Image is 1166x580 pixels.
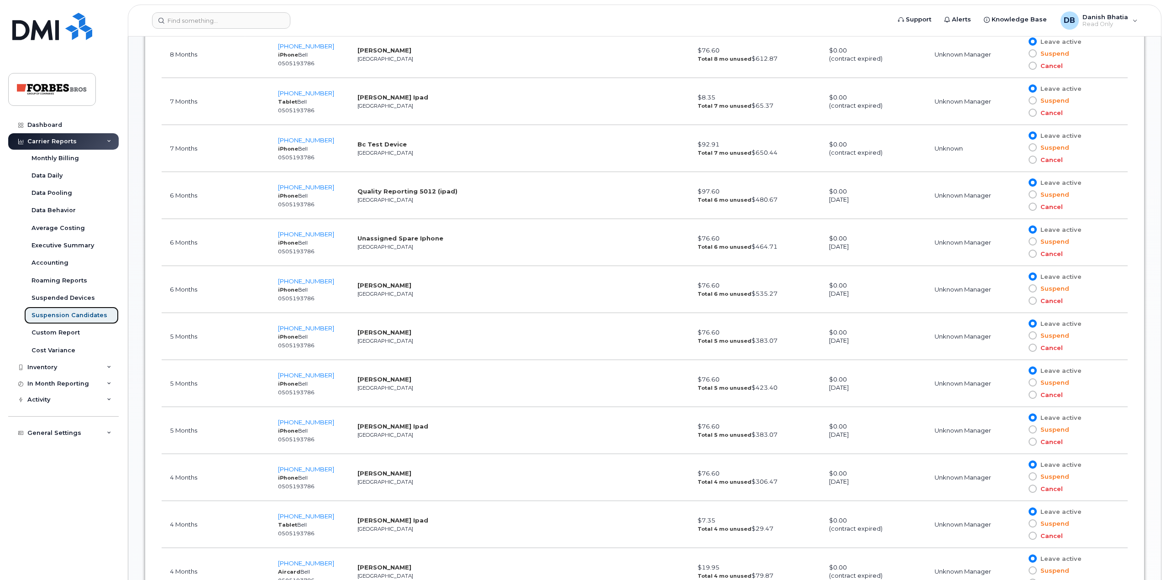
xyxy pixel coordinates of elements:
[278,287,298,293] strong: iPhone
[278,146,298,152] strong: iPhone
[162,78,270,125] td: 7 Months
[829,383,919,392] div: [DATE]
[906,15,931,24] span: Support
[821,313,927,360] td: $0.00
[278,522,315,537] small: Bell 0505193786
[162,407,270,454] td: 5 Months
[689,78,821,125] td: $8.35 $65.37
[357,526,413,532] small: [GEOGRAPHIC_DATA]
[1037,203,1063,211] span: Cancel
[829,102,882,109] span: (contract expired)
[278,475,298,481] strong: iPhone
[278,42,334,50] a: [PHONE_NUMBER]
[821,407,927,454] td: $0.00
[1037,532,1063,540] span: Cancel
[698,338,751,344] strong: Total 5 mo unused
[1037,519,1069,528] span: Suspend
[1037,554,1082,563] span: Leave active
[926,219,1020,266] td: Unknown Manager
[698,150,751,156] strong: Total 7 mo unused
[992,15,1047,24] span: Knowledge Base
[357,432,413,438] small: [GEOGRAPHIC_DATA]
[278,230,334,238] a: [PHONE_NUMBER]
[698,573,751,579] strong: Total 4 mo unused
[278,99,315,114] small: Bell 0505193786
[829,55,882,62] span: (contract expired)
[1037,366,1082,375] span: Leave active
[698,385,751,391] strong: Total 5 mo unused
[278,334,298,340] strong: iPhone
[821,454,927,501] td: $0.00
[1037,190,1069,199] span: Suspend
[926,313,1020,360] td: Unknown Manager
[162,266,270,313] td: 6 Months
[821,219,927,266] td: $0.00
[357,376,411,383] strong: [PERSON_NAME]
[278,381,315,396] small: Bell 0505193786
[162,31,270,78] td: 8 Months
[926,407,1020,454] td: Unknown Manager
[1037,413,1082,422] span: Leave active
[278,381,298,387] strong: iPhone
[1037,250,1063,258] span: Cancel
[357,56,413,62] small: [GEOGRAPHIC_DATA]
[357,94,428,101] strong: [PERSON_NAME] Ipad
[926,454,1020,501] td: Unknown Manager
[278,324,334,332] a: [PHONE_NUMBER]
[278,559,334,567] a: [PHONE_NUMBER]
[278,240,315,255] small: Bell 0505193786
[278,277,334,285] a: [PHONE_NUMBER]
[278,522,297,528] strong: Tablet
[357,564,411,571] strong: [PERSON_NAME]
[829,242,919,251] div: [DATE]
[938,10,977,29] a: Alerts
[162,172,270,219] td: 6 Months
[278,89,334,97] a: [PHONE_NUMBER]
[821,125,927,172] td: $0.00
[1082,13,1128,21] span: Danish Bhatia
[278,371,334,379] span: [PHONE_NUMBER]
[689,454,821,501] td: $76.60 $306.47
[926,360,1020,407] td: Unknown Manager
[689,360,821,407] td: $76.60 $423.40
[162,125,270,172] td: 7 Months
[357,103,413,109] small: [GEOGRAPHIC_DATA]
[278,99,297,105] strong: Tablet
[698,103,751,109] strong: Total 7 mo unused
[1037,49,1069,58] span: Suspend
[1037,485,1063,493] span: Cancel
[1037,272,1082,281] span: Leave active
[829,525,882,532] span: (contract expired)
[1037,143,1069,152] span: Suspend
[1037,297,1063,305] span: Cancel
[926,266,1020,313] td: Unknown Manager
[821,360,927,407] td: $0.00
[689,219,821,266] td: $76.60 $464.71
[278,465,334,473] span: [PHONE_NUMBER]
[357,329,411,336] strong: [PERSON_NAME]
[278,146,315,161] small: Bell 0505193786
[357,282,411,289] strong: [PERSON_NAME]
[698,432,751,438] strong: Total 5 mo unused
[1037,507,1082,516] span: Leave active
[829,477,919,486] div: [DATE]
[357,141,407,148] strong: Bc Test Device
[278,428,315,443] small: Bell 0505193786
[821,501,927,548] td: $0.00
[278,287,315,302] small: Bell 0505193786
[357,470,411,477] strong: [PERSON_NAME]
[698,526,751,532] strong: Total 4 mo unused
[1037,378,1069,387] span: Suspend
[829,572,882,579] span: (contract expired)
[278,428,298,434] strong: iPhone
[278,52,298,58] strong: iPhone
[357,235,443,242] strong: Unassigned Spare Iphone
[689,407,821,454] td: $76.60 $383.07
[821,78,927,125] td: $0.00
[278,418,334,426] a: [PHONE_NUMBER]
[689,313,821,360] td: $76.60 $383.07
